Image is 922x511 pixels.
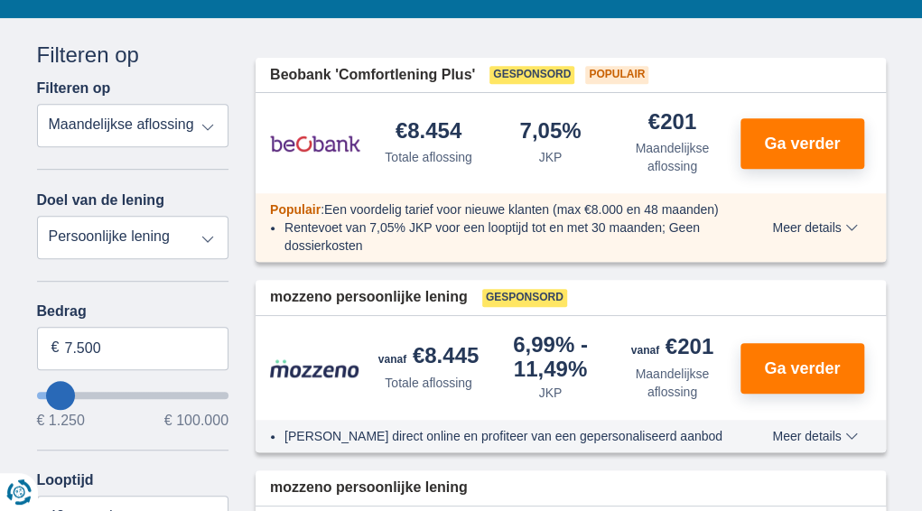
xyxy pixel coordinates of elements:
[51,338,60,358] span: €
[648,111,696,135] div: €201
[759,220,871,235] button: Meer details
[284,427,733,445] li: [PERSON_NAME] direct online en profiteer van een gepersonaliseerd aanbod
[519,120,581,144] div: 7,05%
[631,336,713,361] div: €201
[324,202,719,217] span: Een voordelig tarief voor nieuwe klanten (max €8.000 en 48 maanden)
[619,365,726,401] div: Maandelijkse aflossing
[539,384,563,402] div: JKP
[585,66,648,84] span: Populair
[256,200,748,218] div: :
[764,360,840,376] span: Ga verder
[270,121,360,166] img: product.pl.alt Beobank
[270,478,468,498] span: mozzeno persoonlijke lening
[270,358,360,378] img: product.pl.alt Mozzeno
[497,334,604,380] div: 6,99%
[772,430,857,442] span: Meer details
[772,221,857,234] span: Meer details
[284,218,733,255] li: Rentevoet van 7,05% JKP voor een looptijd tot en met 30 maanden; Geen dossierkosten
[740,118,864,169] button: Ga verder
[385,374,472,392] div: Totale aflossing
[37,413,85,428] span: € 1.250
[385,148,472,166] div: Totale aflossing
[37,40,229,70] div: Filteren op
[619,139,726,175] div: Maandelijkse aflossing
[37,392,229,399] input: wantToBorrow
[378,345,479,370] div: €8.445
[37,472,94,488] label: Looptijd
[270,65,475,86] span: Beobank 'Comfortlening Plus'
[270,202,321,217] span: Populair
[396,120,461,144] div: €8.454
[764,135,840,152] span: Ga verder
[270,287,468,308] span: mozzeno persoonlijke lening
[482,289,567,307] span: Gesponsord
[539,148,563,166] div: JKP
[759,429,871,443] button: Meer details
[37,192,164,209] label: Doel van de lening
[740,343,864,394] button: Ga verder
[37,80,111,97] label: Filteren op
[489,66,574,84] span: Gesponsord
[164,413,228,428] span: € 100.000
[37,303,229,320] label: Bedrag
